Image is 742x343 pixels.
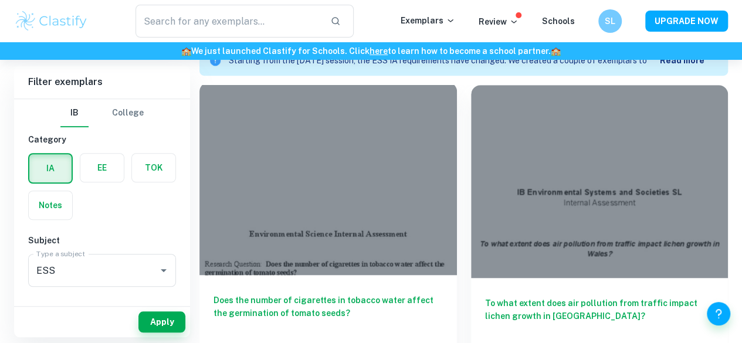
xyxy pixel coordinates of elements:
[660,56,704,65] b: Read more
[707,302,730,325] button: Help and Feedback
[229,55,660,67] p: Starting from the [DATE] session, the ESS IA requirements have changed. We created a couple of ex...
[135,5,321,38] input: Search for any exemplars...
[214,294,443,332] h6: Does the number of cigarettes in tobacco water affect the germination of tomato seeds?
[542,16,575,26] a: Schools
[485,297,714,335] h6: To what extent does air pollution from traffic impact lichen growth in [GEOGRAPHIC_DATA]?
[36,249,85,259] label: Type a subject
[112,99,144,127] button: College
[28,133,176,146] h6: Category
[28,234,176,247] h6: Subject
[645,11,728,32] button: UPGRADE NOW
[14,66,190,99] h6: Filter exemplars
[60,99,144,127] div: Filter type choice
[604,15,617,28] h6: SL
[29,154,72,182] button: IA
[14,9,89,33] img: Clastify logo
[551,46,561,56] span: 🏫
[181,46,191,56] span: 🏫
[80,154,124,182] button: EE
[29,191,72,219] button: Notes
[155,262,172,279] button: Open
[479,15,519,28] p: Review
[132,154,175,182] button: TOK
[598,9,622,33] button: SL
[401,14,455,27] p: Exemplars
[138,311,185,332] button: Apply
[60,99,89,127] button: IB
[2,45,740,57] h6: We just launched Clastify for Schools. Click to learn how to become a school partner.
[370,46,388,56] a: here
